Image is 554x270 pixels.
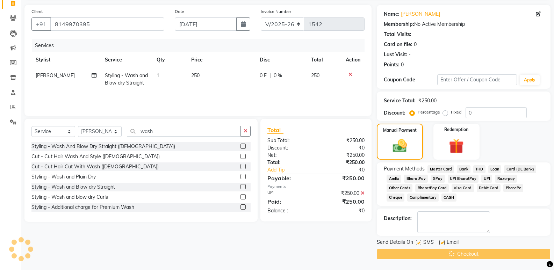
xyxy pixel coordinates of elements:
div: ₹0 [325,166,370,174]
div: 0 [414,41,417,48]
span: PhonePe [503,184,523,192]
img: _gift.svg [444,137,468,155]
span: 0 F [260,72,267,79]
span: Total [267,126,283,134]
div: Discount: [384,109,405,117]
th: Stylist [31,52,101,68]
div: Styling - Wash and blow dry Curls [31,194,108,201]
div: UPI [262,190,316,197]
div: Membership: [384,21,414,28]
th: Service [101,52,152,68]
label: Percentage [418,109,440,115]
div: ₹250.00 [316,159,370,166]
span: 0 % [274,72,282,79]
div: Description: [384,215,412,222]
div: Paid: [262,197,316,206]
div: ₹250.00 [316,174,370,182]
input: Enter Offer / Coupon Code [437,74,517,85]
span: AmEx [387,175,401,183]
div: Cut - Cut Hair Cut With Wash ([DEMOGRAPHIC_DATA]) [31,163,159,170]
div: Last Visit: [384,51,407,58]
div: - [409,51,411,58]
button: Apply [520,75,540,85]
div: Styling - Wash And Blow Dry Straight ([DEMOGRAPHIC_DATA]) [31,143,175,150]
span: Styling - Wash and Blow dry Straight [105,72,148,86]
span: UPI [481,175,492,183]
span: GPay [431,175,445,183]
span: Debit Card [477,184,501,192]
label: Fixed [451,109,461,115]
div: ₹250.00 [418,97,437,104]
span: Email [447,239,459,247]
span: THD [473,165,485,173]
div: ₹0 [316,144,370,152]
div: Payable: [262,174,316,182]
span: Send Details On [377,239,413,247]
span: 1 [157,72,159,79]
div: 0 [401,61,404,68]
div: Payments [267,184,365,190]
span: UPI BharatPay [448,175,479,183]
div: ₹250.00 [316,190,370,197]
div: Total: [262,159,316,166]
span: Card (DL Bank) [504,165,536,173]
div: Cut - Cut Hair Wash And Style ([DEMOGRAPHIC_DATA]) [31,153,160,160]
div: ₹250.00 [316,197,370,206]
div: Styling - Additional charge for Premium Wash [31,204,134,211]
div: Discount: [262,144,316,152]
span: [PERSON_NAME] [36,72,75,79]
button: +91 [31,17,51,31]
span: 250 [191,72,200,79]
label: Date [175,8,184,15]
label: Redemption [444,126,468,133]
a: [PERSON_NAME] [401,10,440,18]
label: Client [31,8,43,15]
span: Master Card [427,165,454,173]
span: Payment Methods [384,165,425,173]
div: Points: [384,61,400,68]
div: Styling - Wash and Plain Dry [31,173,96,181]
div: Sub Total: [262,137,316,144]
input: Search or Scan [127,126,241,137]
th: Action [341,52,365,68]
img: _cash.svg [388,138,411,154]
div: Name: [384,10,400,18]
div: ₹0 [316,207,370,214]
th: Qty [152,52,187,68]
span: Bank [457,165,470,173]
div: Total Visits: [384,31,411,38]
span: 250 [311,72,319,79]
th: Disc [256,52,307,68]
a: Add Tip [262,166,325,174]
th: Price [187,52,256,68]
span: Complimentary [407,194,439,202]
div: Coupon Code [384,76,437,83]
span: Visa Card [452,184,474,192]
label: Manual Payment [383,127,417,133]
span: BharatPay [404,175,428,183]
span: Other Cards [387,184,412,192]
span: Cheque [387,194,404,202]
span: Razorpay [495,175,517,183]
div: No Active Membership [384,21,544,28]
span: | [269,72,271,79]
span: Loan [488,165,502,173]
div: Card on file: [384,41,412,48]
span: CASH [441,194,456,202]
label: Invoice Number [261,8,291,15]
input: Search by Name/Mobile/Email/Code [50,17,164,31]
div: Service Total: [384,97,416,104]
div: ₹250.00 [316,137,370,144]
div: Styling - Wash and Blow dry Straight [31,183,115,191]
span: BharatPay Card [415,184,449,192]
th: Total [307,52,341,68]
div: Net: [262,152,316,159]
div: Services [32,39,370,52]
span: SMS [423,239,434,247]
div: Balance : [262,207,316,214]
div: ₹250.00 [316,152,370,159]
